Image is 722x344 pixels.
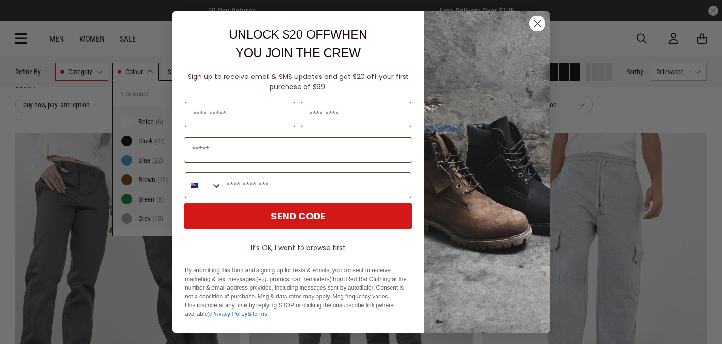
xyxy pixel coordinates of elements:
span: WHEN [331,28,367,41]
p: By submitting this form and signing up for texts & emails, you consent to receive marketing & tex... [185,266,411,318]
img: New Zealand [191,182,198,189]
a: Privacy Policy [211,311,248,317]
a: Terms [251,311,267,317]
span: Sign up to receive email & SMS updates and get $20 off your first purchase of $99. [188,72,409,92]
input: First Name [185,102,295,127]
button: Close dialog [529,15,546,32]
button: SEND CODE [184,203,412,229]
img: f7662613-148e-4c88-9575-6c6b5b55a647.jpeg [424,11,550,333]
button: Search Countries [185,173,222,198]
button: It's OK, I want to browse first [184,239,412,256]
span: UNLOCK $20 OFF [229,28,331,41]
input: Email [184,137,412,163]
button: Open LiveChat chat widget [8,4,37,33]
span: YOU JOIN THE CREW [236,46,361,60]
